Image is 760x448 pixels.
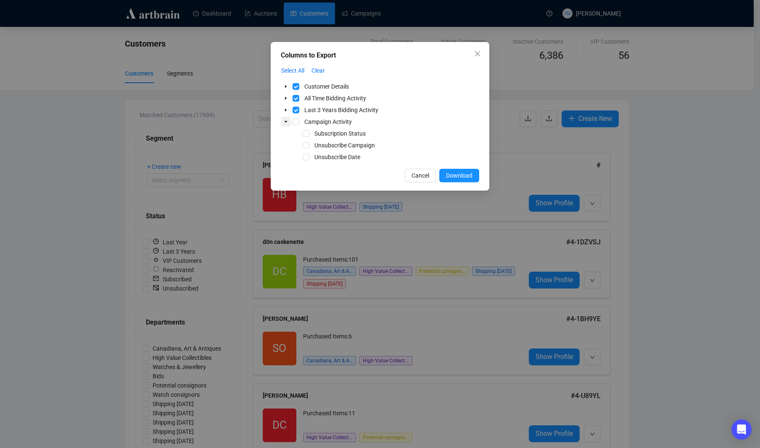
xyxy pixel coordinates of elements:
[284,120,288,124] span: caret-down
[446,171,472,180] span: Download
[474,50,481,57] span: close
[304,118,352,125] span: Campaign Activity
[304,83,349,90] span: Customer Details
[314,142,375,149] span: Unsubscribe Campaign
[281,66,304,75] span: Select All
[471,47,484,60] button: Close
[304,95,366,102] span: All Time Bidding Activity
[301,93,369,103] span: All Time Bidding Activity
[301,117,355,127] span: Campaign Activity
[293,95,299,102] span: Select All Time Bidding Activity
[303,130,309,137] span: Select Subscription Status
[314,154,360,160] span: Unsubscribe Date
[301,105,382,115] span: Last 3 Years Bidding Activity
[303,154,309,160] span: Select Unsubscribe Date
[304,107,378,113] span: Last 3 Years Bidding Activity
[311,140,378,150] span: Unsubscribe Campaign
[281,50,479,60] div: Columns to Export
[412,171,429,180] span: Cancel
[281,64,305,77] button: Select All
[314,130,366,137] span: Subscription Status
[284,96,288,100] span: caret-down
[284,108,288,112] span: caret-down
[303,142,309,149] span: Select Unsubscribe Campaign
[311,66,325,75] span: Clear
[311,152,364,162] span: Unsubscribe Date
[284,84,288,89] span: caret-down
[405,169,436,182] button: Cancel
[301,81,352,92] span: Customer Details
[293,118,299,125] span: Select Campaign Activity
[311,128,369,139] span: Subscription Status
[293,83,299,90] span: Select Customer Details
[305,64,332,77] button: Clear
[293,107,299,113] span: Select Last 3 Years Bidding Activity
[439,169,479,182] button: Download
[731,419,752,440] div: Open Intercom Messenger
